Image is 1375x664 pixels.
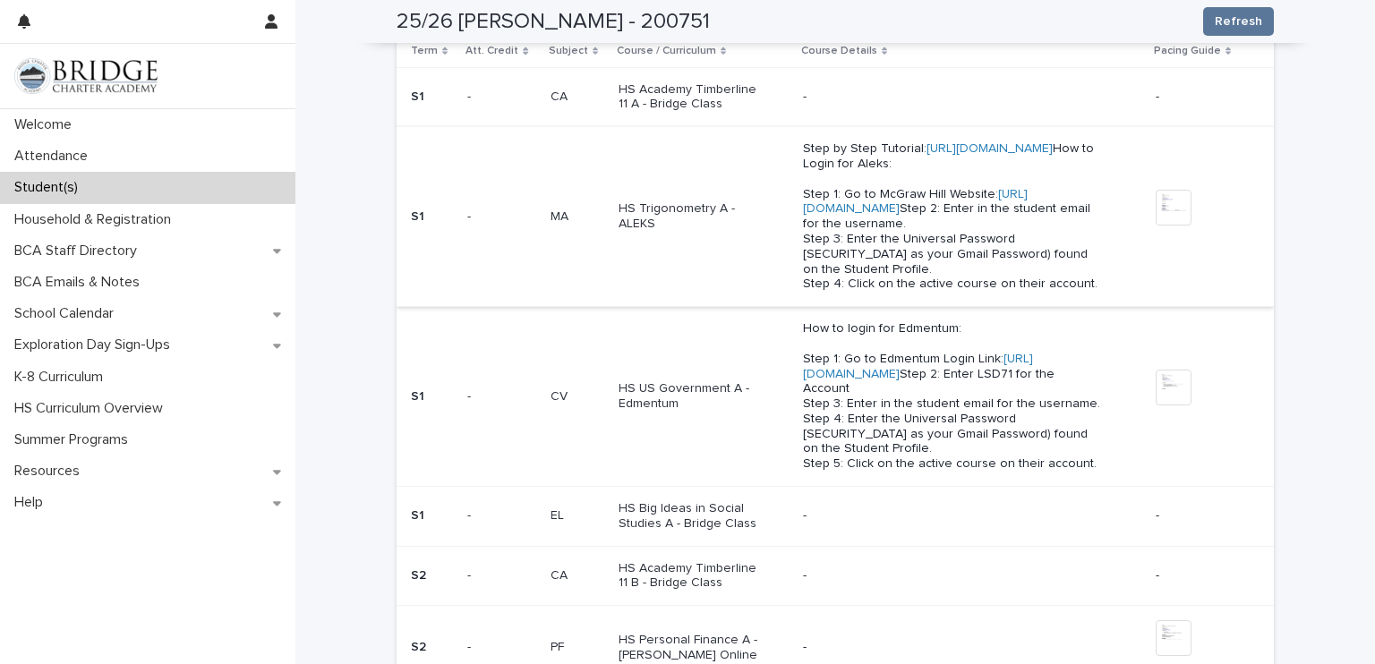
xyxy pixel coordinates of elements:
p: Course Details [801,41,877,61]
p: EL [551,505,568,524]
img: V1C1m3IdTEidaUdm9Hs0 [14,58,158,94]
p: CA [551,86,571,105]
p: Student(s) [7,179,92,196]
p: - [803,89,1101,105]
p: - [467,636,474,655]
p: Resources [7,463,94,480]
a: [URL][DOMAIN_NAME] [927,142,1053,155]
p: S1 [411,389,453,404]
p: Household & Registration [7,211,185,228]
p: Attendance [7,148,102,165]
tr: S1-- MAMA HS Trigonometry A - ALEKSStep by Step Tutorial:[URL][DOMAIN_NAME]How to Login for Aleks... [397,127,1274,307]
p: - [803,508,1101,524]
p: How to login for Edmentum: Step 1: Go to Edmentum Login Link: Step 2: Enter LSD71 for the Account... [803,321,1101,472]
p: Term [411,41,438,61]
tr: S2-- CACA HS Academy Timberline 11 B - Bridge Class-- [397,546,1274,606]
h2: 25/26 [PERSON_NAME] - 200751 [397,9,710,35]
p: - [803,568,1101,583]
tr: S1-- CACA HS Academy Timberline 11 A - Bridge Class-- [397,67,1274,127]
p: BCA Emails & Notes [7,274,154,291]
p: - [467,206,474,225]
p: PF [551,636,568,655]
p: K-8 Curriculum [7,369,117,386]
p: - [467,386,474,404]
p: HS Academy Timberline 11 A - Bridge Class [619,82,768,113]
p: HS Personal Finance A - [PERSON_NAME] Online [619,633,768,663]
p: HS Curriculum Overview [7,400,177,417]
p: S1 [411,89,453,105]
p: Step by Step Tutorial: How to Login for Aleks: Step 1: Go to McGraw Hill Website: Step 2: Enter i... [803,141,1101,292]
p: - [1156,508,1245,524]
p: Exploration Day Sign-Ups [7,336,184,353]
p: Help [7,494,57,511]
p: - [1156,89,1245,105]
p: S2 [411,640,453,655]
button: Refresh [1203,7,1274,36]
p: Summer Programs [7,431,142,448]
p: HS Academy Timberline 11 B - Bridge Class [619,561,768,592]
tr: S1-- CVCV HS US Government A - EdmentumHow to login for Edmentum: Step 1: Go to Edmentum Login Li... [397,307,1274,487]
tr: S1-- ELEL HS Big Ideas in Social Studies A - Bridge Class-- [397,487,1274,547]
p: MA [551,206,572,225]
p: Subject [549,41,588,61]
p: CV [551,386,571,404]
p: S2 [411,568,453,583]
p: HS Trigonometry A - ALEKS [619,201,768,232]
p: - [467,86,474,105]
p: - [1156,568,1245,583]
p: - [467,565,474,583]
p: BCA Staff Directory [7,243,151,260]
p: S1 [411,508,453,524]
p: Course / Curriculum [617,41,716,61]
p: - [467,505,474,524]
p: School Calendar [7,305,128,322]
p: Att. Credit [465,41,518,61]
a: [URL][DOMAIN_NAME] [803,353,1033,380]
p: CA [551,565,571,583]
span: Refresh [1215,13,1262,30]
p: Welcome [7,116,86,133]
p: HS Big Ideas in Social Studies A - Bridge Class [619,501,768,532]
p: HS US Government A - Edmentum [619,381,768,412]
p: Pacing Guide [1154,41,1221,61]
p: S1 [411,209,453,225]
p: - [803,640,1101,655]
